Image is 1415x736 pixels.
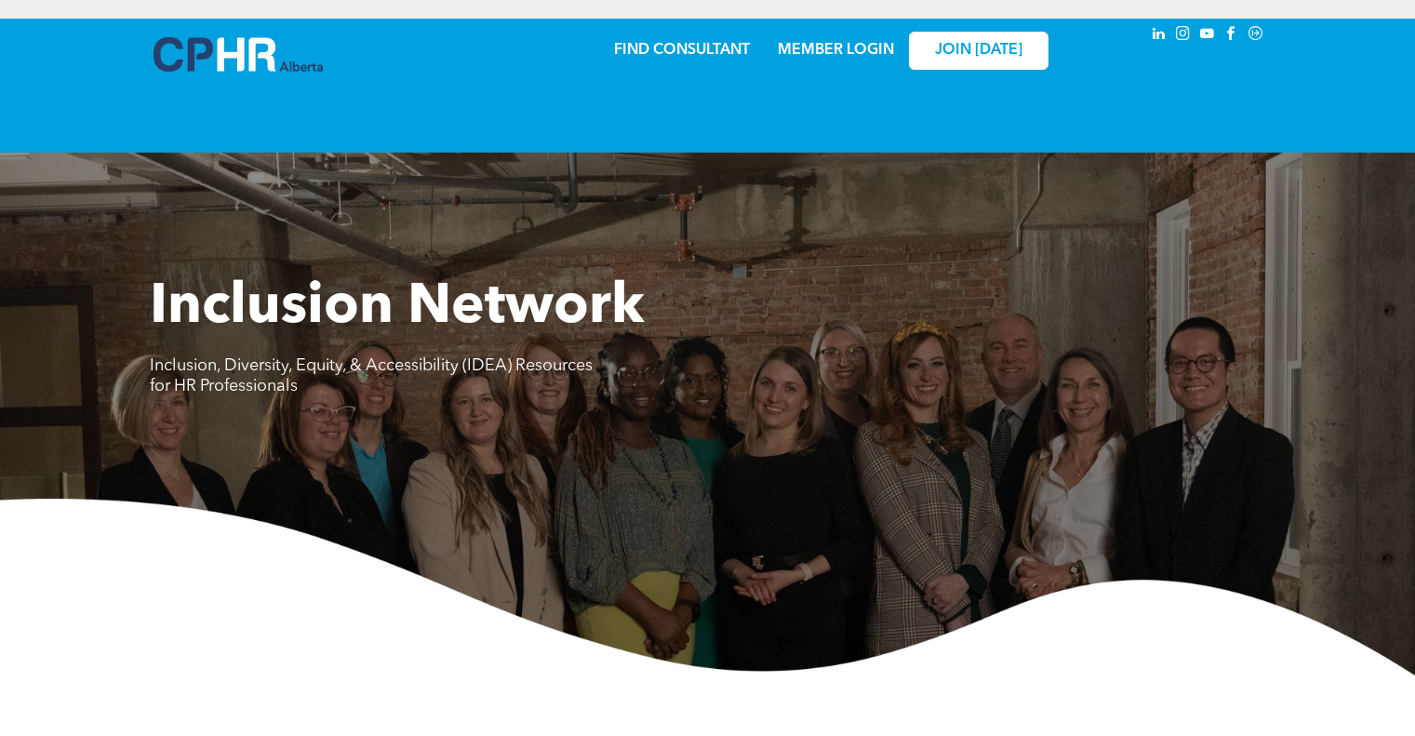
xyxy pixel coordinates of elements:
a: MEMBER LOGIN [778,43,894,58]
img: A blue and white logo for cp alberta [154,37,323,72]
span: Inclusion, Diversity, Equity, & Accessibility (IDEA) Resources for HR Professionals [150,357,593,395]
a: linkedin [1149,23,1169,48]
a: facebook [1221,23,1242,48]
a: instagram [1173,23,1194,48]
a: Social network [1246,23,1266,48]
a: youtube [1197,23,1218,48]
span: Inclusion Network [150,280,645,336]
a: JOIN [DATE] [909,32,1048,70]
a: FIND CONSULTANT [614,43,750,58]
span: JOIN [DATE] [935,42,1022,60]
